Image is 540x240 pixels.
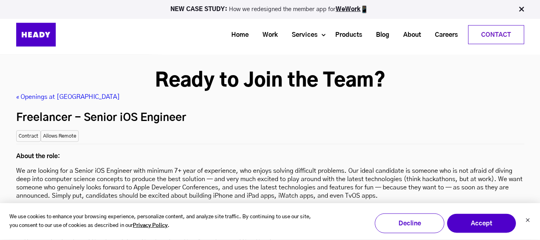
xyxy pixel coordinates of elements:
h2: Freelancer - Senior iOS Engineer [16,109,524,127]
p: We use cookies to enhance your browsing experience, personalize content, and analyze site traffic... [9,213,315,231]
small: Allows Remote [41,130,79,142]
a: Services [282,28,321,42]
div: Navigation Menu [76,25,524,44]
strong: NEW CASE STUDY: [170,6,229,12]
a: Privacy Policy [133,221,168,231]
strong: Ready to Join the Team? [155,72,385,91]
button: Dismiss cookie banner [525,217,530,225]
a: About [393,28,425,42]
strong: About the role: [16,153,60,159]
a: WeWork [336,6,361,12]
a: Blog [366,28,393,42]
button: Decline [375,214,444,233]
a: Contact [468,26,524,44]
img: Close Bar [517,6,525,13]
a: « Openings at [GEOGRAPHIC_DATA] [16,94,120,100]
p: We are looking for a Senior iOS Engineer with minimum 7+ year of experience, who enjoys solving d... [16,167,524,200]
a: Products [325,28,366,42]
a: Home [221,28,253,42]
img: app emoji [361,6,368,13]
a: Work [253,28,282,42]
p: How we redesigned the member app for [4,6,536,13]
img: Heady_Logo_Web-01 (1) [16,23,56,47]
button: Accept [447,214,516,233]
small: Contract [16,130,41,142]
a: Careers [425,28,462,42]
